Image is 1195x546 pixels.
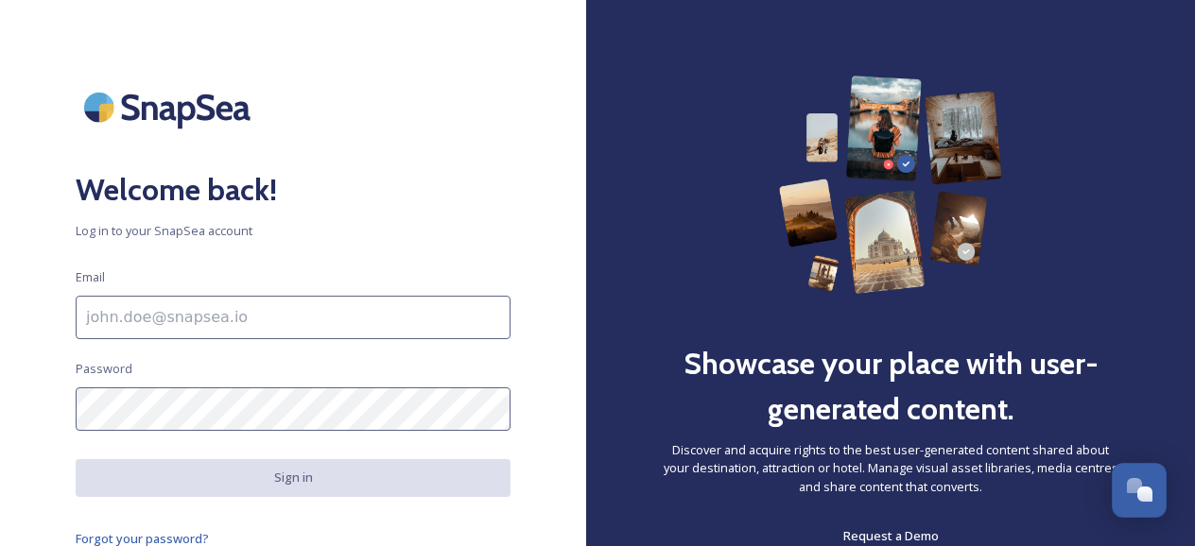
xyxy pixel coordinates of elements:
button: Sign in [76,459,511,496]
button: Open Chat [1112,463,1167,518]
span: Log in to your SnapSea account [76,222,511,240]
span: Discover and acquire rights to the best user-generated content shared about your destination, att... [662,441,1119,496]
img: 63b42ca75bacad526042e722_Group%20154-p-800.png [779,76,1002,294]
input: john.doe@snapsea.io [76,296,511,339]
span: Email [76,268,105,286]
span: Password [76,360,132,378]
span: Request a Demo [843,527,939,544]
h2: Showcase your place with user-generated content. [662,341,1119,432]
img: SnapSea Logo [76,76,265,139]
h2: Welcome back! [76,167,511,213]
